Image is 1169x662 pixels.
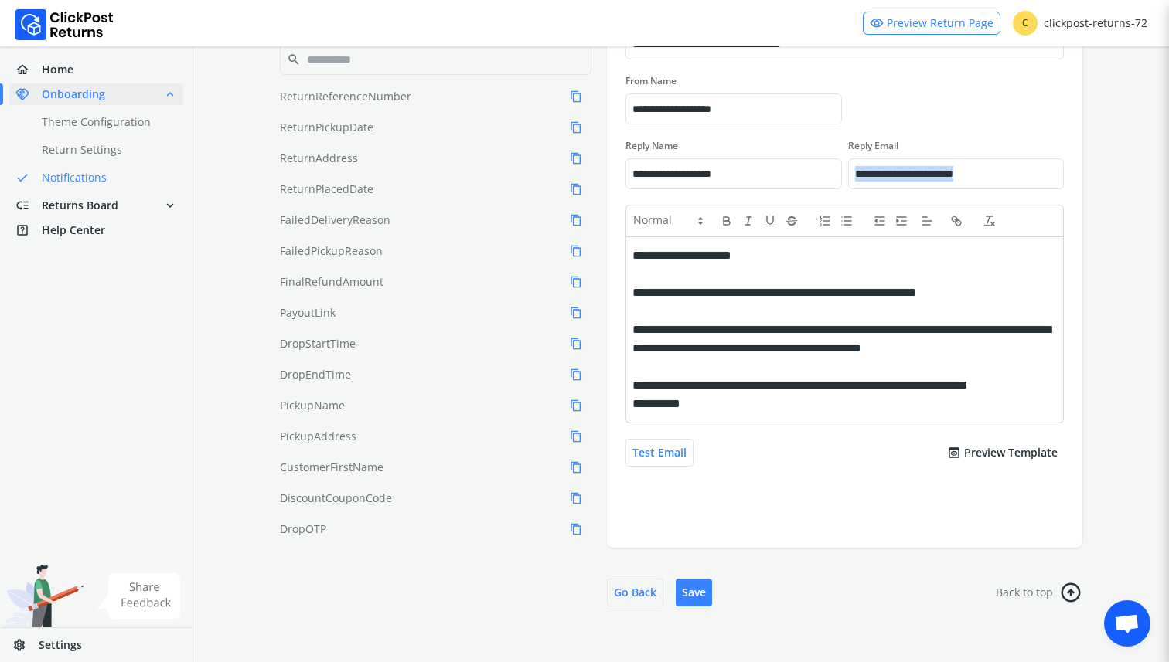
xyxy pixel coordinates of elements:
span: content_copy [570,334,582,353]
div: clickpost-returns-72 [1013,11,1147,36]
span: C [1013,11,1038,36]
span: Back to top [996,585,1053,600]
div: Open chat [1104,600,1150,647]
label: Reply Name [625,140,841,152]
a: help_centerHelp Center [9,219,183,241]
img: Logo [15,9,114,40]
button: indent: +1 [895,212,916,230]
span: visibility [870,12,884,34]
button: underline [763,212,785,230]
a: visibilityPreview Return Page [863,12,1000,35]
span: DropEndTime [280,367,351,382]
button: italic [741,212,763,230]
span: content_copy [570,365,582,384]
span: Settings [39,637,82,653]
span: done [15,167,29,188]
span: content_copy [570,87,582,106]
span: content_copy [570,427,582,446]
span: FinalRefundAmount [280,274,383,290]
span: ReturnPickupDate [280,120,373,135]
span: Returns Board [42,198,118,213]
span: content_copy [570,149,582,168]
span: content_copy [570,211,582,229]
span: low_priority [15,195,42,216]
span: arrow_circle_right [1057,581,1085,604]
button: indent: -1 [873,212,895,230]
button: Save [676,579,712,606]
span: expand_less [163,83,177,105]
span: FailedPickupReason [280,243,383,259]
span: PickupName [280,398,345,413]
button: link [949,212,971,230]
label: From Name [625,75,841,87]
a: homeHome [9,59,183,80]
span: content_copy [570,489,582,508]
span: Onboarding [42,87,105,102]
span: CustomerFirstName [280,460,383,475]
span: PayoutLink [280,305,336,321]
button: Test Email [625,439,694,467]
button: clean [983,212,1004,230]
span: expand_more [163,195,177,216]
span: ReturnAddress [280,151,358,166]
span: ReturnPlacedDate [280,182,373,197]
button: list: bullet [840,212,861,230]
span: DropOTP [280,521,326,537]
a: Theme Configuration [9,111,202,133]
span: content_copy [570,458,582,477]
a: doneNotifications [9,167,202,188]
span: content_copy [570,242,582,260]
a: Back to toparrow_circle_right [996,579,1082,606]
button: Go Back [607,579,663,606]
span: DropStartTime [280,336,356,351]
span: content_copy [570,118,582,137]
span: help_center [15,219,42,241]
img: share feedback [97,573,181,619]
span: ReturnReferenceNumber [280,89,411,104]
span: content_copy [570,396,582,415]
button: bold [720,212,741,230]
span: content_copy [570,180,582,199]
span: Help Center [42,222,105,238]
button: previewPreview Template [941,439,1064,467]
span: FailedDeliveryReason [280,212,390,228]
button: list: ordered [818,212,840,230]
span: preview [947,442,961,463]
span: settings [12,634,39,656]
span: PickupAddress [280,429,356,444]
a: Return Settings [9,139,202,161]
button: strike [785,212,806,230]
span: DiscountCouponCode [280,491,392,506]
span: home [15,59,42,80]
span: content_copy [570,304,582,322]
span: content_copy [570,273,582,291]
span: content_copy [570,520,582,538]
label: Reply Email [848,140,1064,152]
span: search [287,49,301,70]
span: handshake [15,83,42,105]
span: Home [42,62,73,77]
